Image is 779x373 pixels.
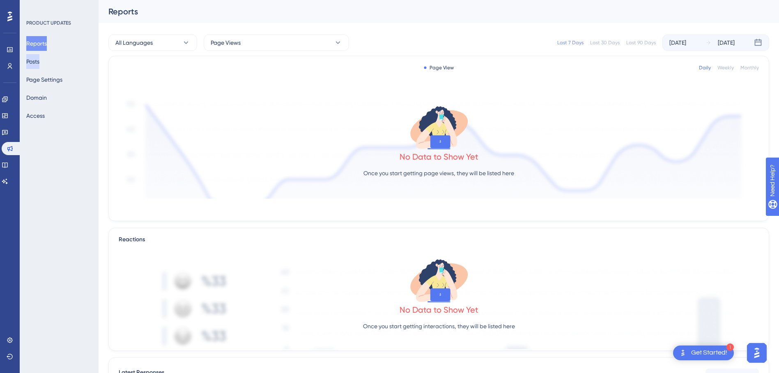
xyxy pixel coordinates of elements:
[691,348,727,357] div: Get Started!
[211,38,241,48] span: Page Views
[115,38,153,48] span: All Languages
[678,348,688,358] img: launcher-image-alternative-text
[26,72,62,87] button: Page Settings
[718,38,735,48] div: [DATE]
[26,90,47,105] button: Domain
[363,168,514,178] p: Once you start getting page views, they will be listed here
[717,64,734,71] div: Weekly
[400,151,478,162] div: No Data to Show Yet
[26,36,47,51] button: Reports
[669,38,686,48] div: [DATE]
[108,34,197,51] button: All Languages
[26,54,39,69] button: Posts
[204,34,349,51] button: Page Views
[626,39,656,46] div: Last 90 Days
[745,341,769,365] iframe: UserGuiding AI Assistant Launcher
[400,304,478,316] div: No Data to Show Yet
[108,6,749,17] div: Reports
[673,346,734,360] div: Open Get Started! checklist, remaining modules: 1
[699,64,711,71] div: Daily
[424,64,454,71] div: Page View
[726,343,734,351] div: 1
[363,321,515,331] p: Once you start getting interactions, they will be listed here
[740,64,759,71] div: Monthly
[590,39,620,46] div: Last 30 Days
[26,108,45,123] button: Access
[26,20,71,26] div: PRODUCT UPDATES
[19,2,51,12] span: Need Help?
[557,39,584,46] div: Last 7 Days
[119,235,759,245] div: Reactions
